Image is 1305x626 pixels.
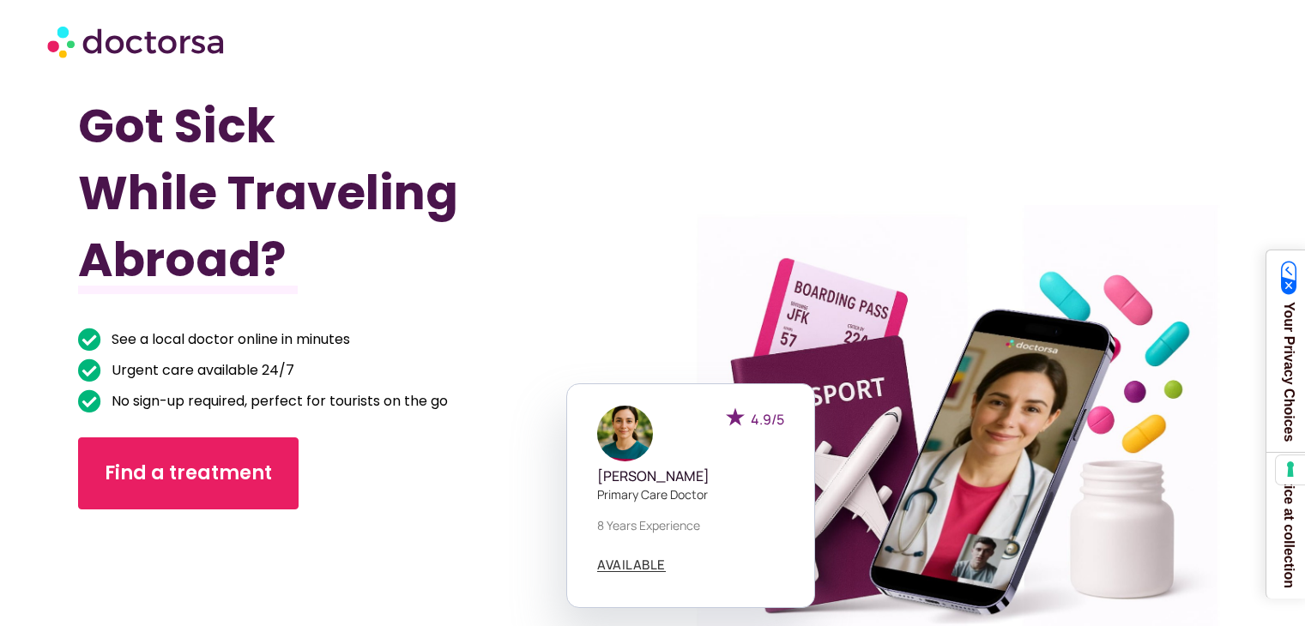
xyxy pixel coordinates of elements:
[105,460,272,487] span: Find a treatment
[597,558,666,572] a: AVAILABLE
[597,468,784,485] h5: [PERSON_NAME]
[78,437,299,509] a: Find a treatment
[597,485,784,503] p: Primary care doctor
[1276,455,1305,485] button: Your consent preferences for tracking technologies
[107,358,294,382] span: Urgent care available 24/7
[107,328,350,352] span: See a local doctor online in minutes
[78,93,566,293] h1: Got Sick While Traveling Abroad?
[107,389,448,413] span: No sign-up required, perfect for tourists on the go
[597,516,784,534] p: 8 years experience
[751,410,784,429] span: 4.9/5
[597,558,666,571] span: AVAILABLE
